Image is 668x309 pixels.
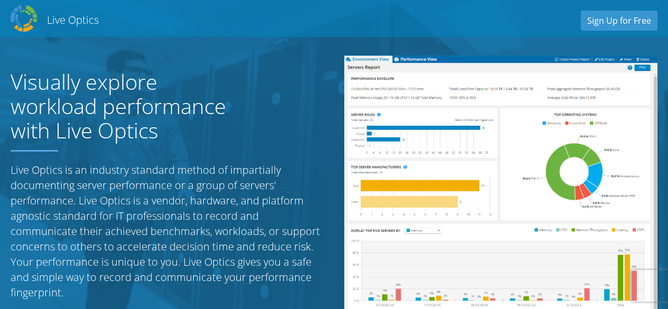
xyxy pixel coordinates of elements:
[11,162,323,300] p: Live Optics is an industry standard method of impartially documenting server performance or a gro...
[47,13,99,27] h2: Live Optics
[11,5,37,32] img: Dell Dpack
[11,70,248,143] h1: Visually explore workload performance with Live Optics
[581,11,657,31] a: Sign Up for Free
